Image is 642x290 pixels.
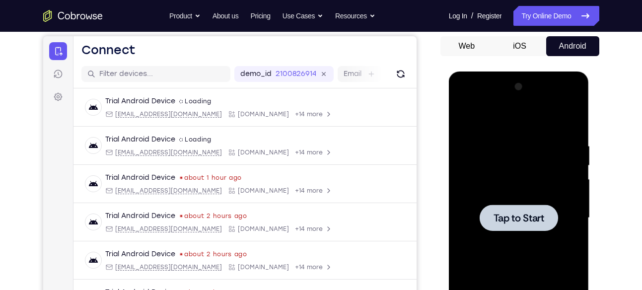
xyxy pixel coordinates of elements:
[213,6,238,26] a: About us
[137,141,139,143] div: Last seen
[440,36,494,56] button: Web
[471,10,473,22] span: /
[30,243,373,282] div: Open device details
[137,217,139,219] div: Last seen
[493,36,546,56] button: iOS
[62,60,132,70] div: Trial Android Device
[72,227,179,235] span: android@example.com
[195,265,246,273] span: Cobrowse.io
[72,189,179,197] span: android@example.com
[62,112,179,120] div: Email
[62,137,132,146] div: Trial Android Device
[141,214,204,222] time: Fri Sep 05 2025 15:19:14 GMT+0300 (Eastern European Summer Time)
[30,205,373,243] div: Open device details
[141,176,204,184] time: Fri Sep 05 2025 15:38:33 GMT+0300 (Eastern European Summer Time)
[136,99,168,107] div: Loading
[72,150,179,158] span: android@example.com
[30,90,373,129] div: Open device details
[62,175,132,185] div: Trial Android Device
[185,150,246,158] div: App
[31,133,109,159] button: Tap to Start
[546,36,599,56] button: Android
[62,227,179,235] div: Email
[62,251,132,261] div: Trial Android Device
[449,6,467,26] a: Log In
[252,227,280,235] span: +14 more
[513,6,599,26] a: Try Online Demo
[30,167,373,205] div: Open device details
[72,265,179,273] span: android@example.com
[335,6,375,26] button: Resources
[477,6,501,26] a: Register
[252,265,280,273] span: +14 more
[252,189,280,197] span: +14 more
[195,150,246,158] span: Cobrowse.io
[252,112,280,120] span: +14 more
[141,252,204,260] time: Fri Sep 05 2025 15:15:24 GMT+0300 (Eastern European Summer Time)
[62,150,179,158] div: Email
[43,10,103,22] a: Go to the home page
[185,227,246,235] div: App
[250,6,270,26] a: Pricing
[62,189,179,197] div: Email
[252,74,280,82] span: +14 more
[137,255,139,257] div: Last seen
[72,74,179,82] span: android@example.com
[137,179,139,181] div: Last seen
[169,6,201,26] button: Product
[62,213,132,223] div: Trial Android Device
[72,112,179,120] span: android@example.com
[30,129,373,167] div: Open device details
[252,150,280,158] span: +14 more
[185,112,246,120] div: App
[62,265,179,273] div: Email
[141,138,199,145] time: Fri Sep 05 2025 16:08:59 GMT+0300 (Eastern European Summer Time)
[45,142,95,151] span: Tap to Start
[195,227,246,235] span: Cobrowse.io
[62,74,179,82] div: Email
[185,265,246,273] div: App
[185,189,246,197] div: App
[136,61,168,69] div: Loading
[62,98,132,108] div: Trial Android Device
[283,6,323,26] button: Use Cases
[195,189,246,197] span: Cobrowse.io
[185,74,246,82] div: App
[195,112,246,120] span: Cobrowse.io
[195,74,246,82] span: Cobrowse.io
